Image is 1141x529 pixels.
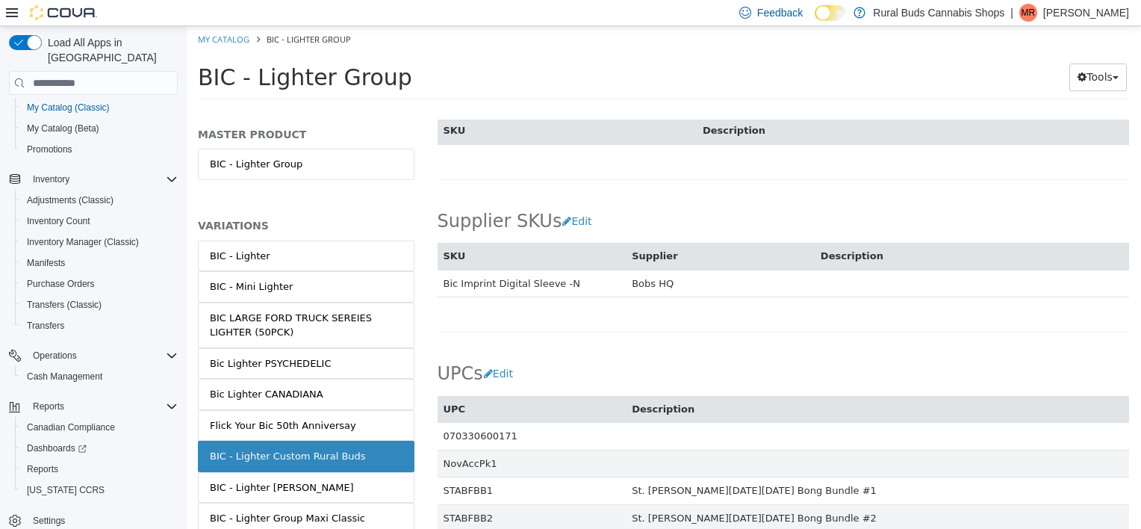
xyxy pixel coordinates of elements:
span: Transfers (Classic) [27,299,102,311]
button: Canadian Compliance [15,417,184,438]
div: Flick Your Bic 50th Anniversay [23,392,170,407]
h5: MASTER PRODUCT [11,102,228,115]
td: St. [PERSON_NAME][DATE][DATE] Bong Bundle #2 [439,478,880,506]
span: Transfers [21,317,178,335]
button: My Catalog (Beta) [15,118,184,139]
td: 070330600171 [251,397,440,424]
div: BIC - Lighter [23,223,84,238]
span: Purchase Orders [27,278,95,290]
span: Dashboards [21,439,178,457]
div: Bic Lighter PSYCHEDELIC [23,330,145,345]
button: Promotions [15,139,184,160]
a: My Catalog (Classic) [21,99,116,117]
span: Operations [33,350,77,362]
button: Manifests [15,253,184,273]
button: Cash Management [15,366,184,387]
span: Cash Management [21,368,178,386]
span: BIC - Lighter Group [80,7,164,19]
img: Cova [30,5,97,20]
span: My Catalog (Classic) [21,99,178,117]
span: Supplier [445,224,491,235]
span: Promotions [21,140,178,158]
span: Inventory [33,173,69,185]
span: Transfers (Classic) [21,296,178,314]
a: BIC - Lighter Group [11,123,228,154]
span: SKU [257,224,279,235]
td: Bobs HQ [439,244,628,271]
button: Transfers (Classic) [15,294,184,315]
span: Description [516,99,579,110]
span: Feedback [757,5,803,20]
span: Manifests [21,254,178,272]
button: Purchase Orders [15,273,184,294]
span: Canadian Compliance [21,418,178,436]
div: Mackenzie Remillard [1019,4,1037,22]
td: NovAccPk1 [251,424,440,451]
span: Transfers [27,320,64,332]
button: Tools [883,37,940,65]
button: Edit [375,182,413,209]
span: Inventory [27,170,178,188]
a: Purchase Orders [21,275,101,293]
button: Adjustments (Classic) [15,190,184,211]
button: Operations [3,345,184,366]
span: Reports [21,460,178,478]
a: Cash Management [21,368,108,386]
span: My Catalog (Beta) [21,120,178,137]
td: STABFBB2 [251,478,440,506]
span: Settings [33,515,65,527]
span: [US_STATE] CCRS [27,484,105,496]
span: My Catalog (Beta) [27,123,99,134]
span: Reports [27,463,58,475]
a: My Catalog (Beta) [21,120,105,137]
h2: UPCs [251,334,335,362]
div: BIC - Lighter Group Maxi Classic Lighter Tray /50 [23,485,216,514]
a: Promotions [21,140,78,158]
button: Reports [15,459,184,480]
span: My Catalog (Classic) [27,102,110,114]
a: Inventory Manager (Classic) [21,233,145,251]
a: Transfers [21,317,70,335]
button: [US_STATE] CCRS [15,480,184,501]
button: My Catalog (Classic) [15,97,184,118]
td: St. [PERSON_NAME][DATE][DATE] Bong Bundle #1 [439,451,880,479]
div: BIC LARGE FORD TRUCK SEREIES LIGHTER (50PCK) [23,285,216,314]
span: Load All Apps in [GEOGRAPHIC_DATA] [42,35,178,65]
a: Manifests [21,254,71,272]
span: Dashboards [27,442,87,454]
span: Promotions [27,143,72,155]
a: Inventory Count [21,212,96,230]
button: Operations [27,347,83,365]
div: BIC - Lighter Custom Rural Buds [23,423,179,438]
span: Washington CCRS [21,481,178,499]
span: Reports [33,400,64,412]
span: Adjustments (Classic) [21,191,178,209]
div: BIC - Lighter [PERSON_NAME] [23,454,167,469]
span: Description [445,377,508,389]
td: STABFBB1 [251,451,440,479]
span: Inventory Manager (Classic) [27,236,139,248]
button: Edit [296,334,335,362]
h5: VARIATIONS [11,193,228,206]
span: BIC - Lighter Group [11,38,226,64]
span: Canadian Compliance [27,421,115,433]
input: Dark Mode [815,5,846,21]
span: Inventory Manager (Classic) [21,233,178,251]
span: Manifests [27,257,65,269]
p: [PERSON_NAME] [1043,4,1129,22]
a: My Catalog [11,7,63,19]
span: Inventory Count [27,215,90,227]
span: MR [1022,4,1036,22]
span: Operations [27,347,178,365]
span: Inventory Count [21,212,178,230]
button: Inventory [3,169,184,190]
a: Adjustments (Classic) [21,191,119,209]
a: Reports [21,460,64,478]
p: Rural Buds Cannabis Shops [873,4,1004,22]
div: Bic Lighter CANADIANA [23,361,137,376]
span: Cash Management [27,371,102,383]
span: SKU [257,99,279,110]
a: Canadian Compliance [21,418,121,436]
span: Description [634,224,697,235]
